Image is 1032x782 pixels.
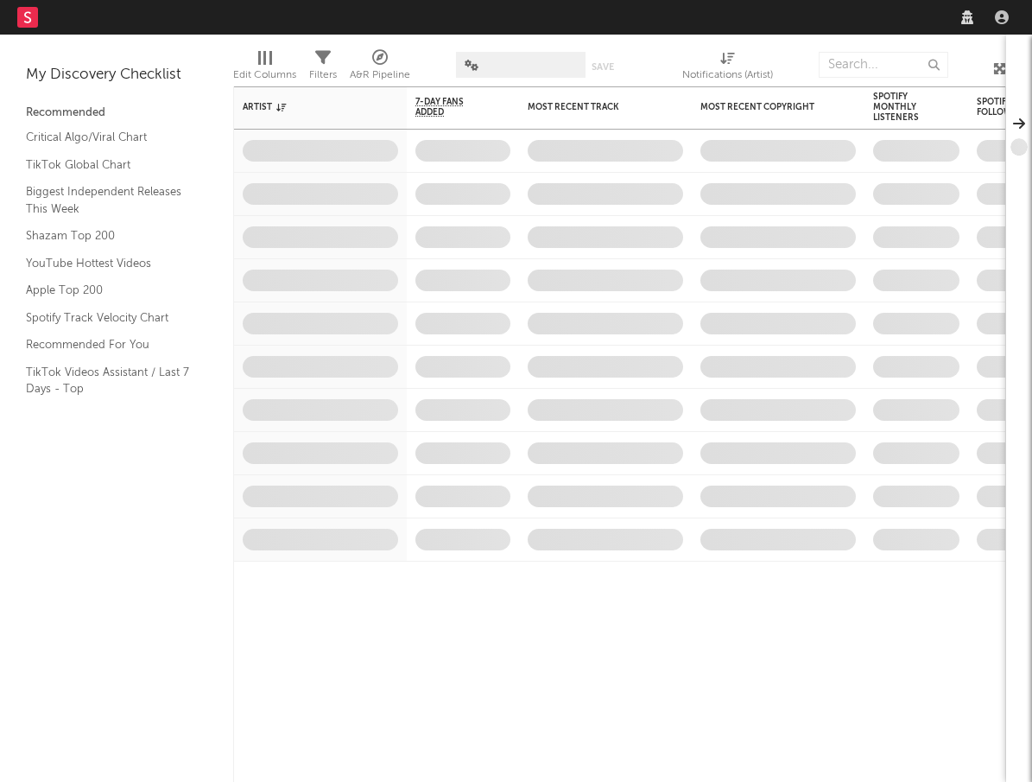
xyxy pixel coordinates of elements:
a: YouTube Hottest Videos [26,254,190,273]
div: Recommended [26,103,207,124]
div: Spotify Monthly Listeners [873,92,934,123]
span: 7-Day Fans Added [415,97,484,118]
div: Filters [309,65,337,86]
button: Save [592,62,614,72]
div: Most Recent Copyright [700,102,830,112]
input: Search... [819,52,948,78]
a: Apple Top 200 [26,281,190,300]
div: Most Recent Track [528,102,657,112]
a: Recommended For You [26,335,190,354]
div: Filters [309,43,337,93]
a: TikTok Videos Assistant / Last 7 Days - Top [26,363,190,398]
a: Critical Algo/Viral Chart [26,128,190,147]
a: Spotify Track Velocity Chart [26,308,190,327]
div: My Discovery Checklist [26,65,207,86]
a: Biggest Independent Releases This Week [26,182,190,218]
div: Artist [243,102,372,112]
div: Notifications (Artist) [682,65,773,86]
div: A&R Pipeline [350,65,410,86]
a: Shazam Top 200 [26,226,190,245]
a: TikTok Global Chart [26,156,190,175]
div: Notifications (Artist) [682,43,773,93]
div: A&R Pipeline [350,43,410,93]
div: Edit Columns [233,43,296,93]
div: Edit Columns [233,65,296,86]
